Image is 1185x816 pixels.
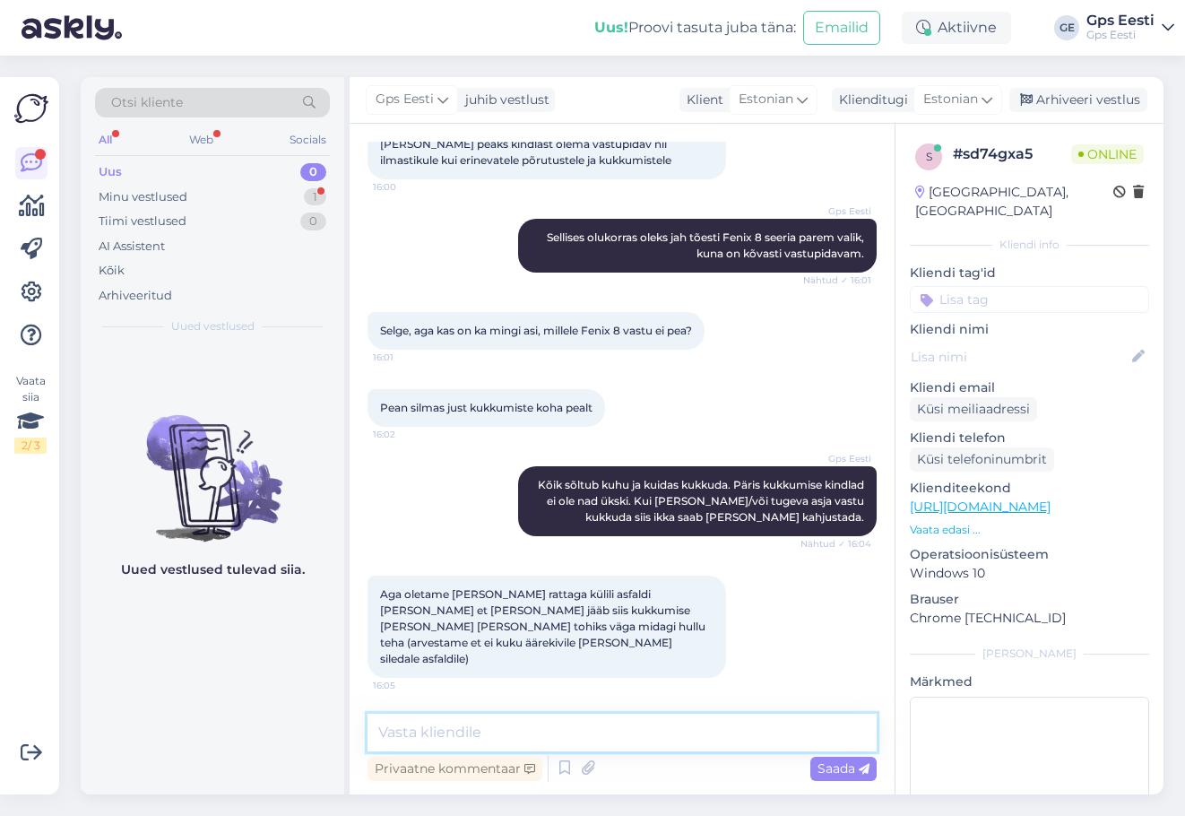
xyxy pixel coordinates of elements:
button: Emailid [803,11,880,45]
div: 0 [300,163,326,181]
img: No chats [81,383,344,544]
div: Gps Eesti [1086,13,1155,28]
p: Windows 10 [910,564,1149,583]
div: Arhiveeritud [99,287,172,305]
span: Nähtud ✓ 16:01 [803,273,871,287]
span: 16:01 [373,351,440,364]
span: Online [1071,144,1144,164]
div: 0 [300,213,326,230]
div: Uus [99,163,122,181]
div: AI Assistent [99,238,165,256]
img: Askly Logo [14,91,48,126]
div: GE [1054,15,1079,40]
div: 2 / 3 [14,438,47,454]
a: Gps EestiGps Eesti [1086,13,1174,42]
div: Kõik [99,262,125,280]
div: All [95,128,116,152]
span: 16:00 [373,180,440,194]
span: Estonian [923,90,978,109]
div: Privaatne kommentaar [368,757,542,781]
div: Proovi tasuta juba täna: [594,17,796,39]
span: Otsi kliente [111,93,183,112]
div: Socials [286,128,330,152]
div: [PERSON_NAME] [910,646,1149,662]
div: juhib vestlust [458,91,549,109]
span: Estonian [739,90,793,109]
p: Kliendi email [910,378,1149,397]
div: [GEOGRAPHIC_DATA], [GEOGRAPHIC_DATA] [915,183,1113,221]
input: Lisa tag [910,286,1149,313]
div: Vaata siia [14,373,47,454]
div: Küsi telefoninumbrit [910,447,1054,472]
p: Kliendi nimi [910,320,1149,339]
span: Aga oletame [PERSON_NAME] rattaga külili asfaldi [PERSON_NAME] et [PERSON_NAME] jääb siis kukkumi... [380,587,708,665]
p: Märkmed [910,673,1149,691]
span: 16:05 [373,679,440,692]
div: Arhiveeri vestlus [1009,88,1147,112]
span: Gps Eesti [804,204,871,218]
span: Selge, aga kas on ka mingi asi, millele Fenix 8 vastu ei pea? [380,324,692,337]
p: Klienditeekond [910,479,1149,498]
span: Gps Eesti [804,452,871,465]
b: Uus! [594,19,628,36]
p: Operatsioonisüsteem [910,545,1149,564]
p: Kliendi telefon [910,429,1149,447]
div: Klienditugi [832,91,908,109]
p: Brauser [910,590,1149,609]
div: # sd74gxa5 [953,143,1071,165]
div: Minu vestlused [99,188,187,206]
div: Aktiivne [902,12,1011,44]
div: Gps Eesti [1086,28,1155,42]
span: 16:02 [373,428,440,441]
span: Gps Eesti [376,90,434,109]
p: Vaata edasi ... [910,522,1149,538]
input: Lisa nimi [911,347,1129,367]
span: Nähtud ✓ 16:04 [800,537,871,551]
p: Uued vestlused tulevad siia. [121,560,305,579]
span: Uued vestlused [171,318,255,334]
span: Kõik sõltub kuhu ja kuidas kukkuda. Päris kukkumise kindlad ei ole nad ükski. Kui [PERSON_NAME]/v... [538,478,867,524]
div: Web [186,128,217,152]
span: Saada [817,760,869,777]
a: [URL][DOMAIN_NAME] [910,499,1051,515]
p: Chrome [TECHNICAL_ID] [910,609,1149,628]
span: Sellises olukorras oleks jah tõesti Fenix 8 seeria parem valik, kuna on kõvasti vastupidavam. [547,230,867,260]
div: Tiimi vestlused [99,213,186,230]
span: Pean silmas just kukkumiste koha pealt [380,401,592,414]
div: 1 [304,188,326,206]
div: Kliendi info [910,237,1149,253]
div: Klient [679,91,723,109]
p: Kliendi tag'id [910,264,1149,282]
span: s [926,150,932,163]
div: Küsi meiliaadressi [910,397,1037,421]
